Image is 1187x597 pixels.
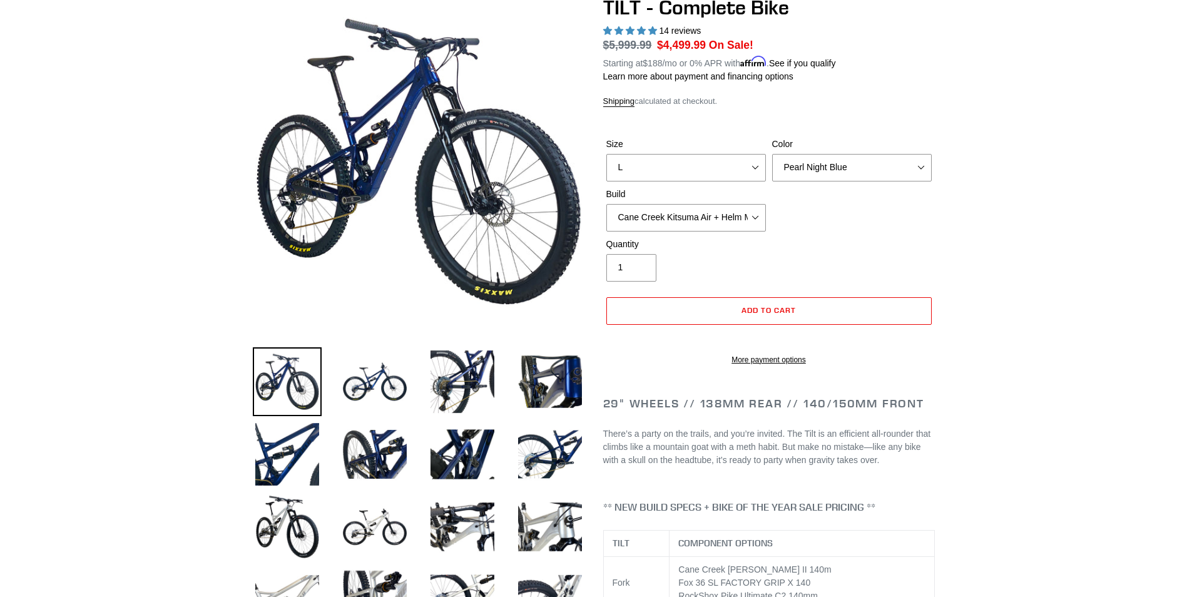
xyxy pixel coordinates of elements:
[606,297,932,325] button: Add to cart
[769,58,836,68] a: See if you qualify - Learn more about Affirm Financing (opens in modal)
[340,492,409,561] img: Load image into Gallery viewer, TILT - Complete Bike
[606,354,932,365] a: More payment options
[659,26,701,36] span: 14 reviews
[603,531,670,557] th: TILT
[741,305,796,315] span: Add to cart
[606,238,766,251] label: Quantity
[603,39,652,51] s: $5,999.99
[340,347,409,416] img: Load image into Gallery viewer, TILT - Complete Bike
[643,58,662,68] span: $188
[603,71,793,81] a: Learn more about payment and financing options
[657,39,706,51] span: $4,499.99
[253,420,322,489] img: Load image into Gallery viewer, TILT - Complete Bike
[428,492,497,561] img: Load image into Gallery viewer, TILT - Complete Bike
[253,492,322,561] img: Load image into Gallery viewer, TILT - Complete Bike
[516,492,584,561] img: Load image into Gallery viewer, TILT - Complete Bike
[253,347,322,416] img: Load image into Gallery viewer, TILT - Complete Bike
[340,420,409,489] img: Load image into Gallery viewer, TILT - Complete Bike
[603,501,935,513] h4: ** NEW BUILD SPECS + BIKE OF THE YEAR SALE PRICING **
[772,138,932,151] label: Color
[709,37,753,53] span: On Sale!
[516,347,584,416] img: Load image into Gallery viewer, TILT - Complete Bike
[428,420,497,489] img: Load image into Gallery viewer, TILT - Complete Bike
[606,138,766,151] label: Size
[603,26,660,36] span: 5.00 stars
[603,95,935,108] div: calculated at checkout.
[428,347,497,416] img: Load image into Gallery viewer, TILT - Complete Bike
[603,96,635,107] a: Shipping
[740,56,767,67] span: Affirm
[603,427,935,467] p: There’s a party on the trails, and you’re invited. The Tilt is an efficient all-rounder that clim...
[603,54,836,70] p: Starting at /mo or 0% APR with .
[670,531,934,557] th: COMPONENT OPTIONS
[516,420,584,489] img: Load image into Gallery viewer, TILT - Complete Bike
[606,188,766,201] label: Build
[603,397,935,411] h2: 29" Wheels // 138mm Rear // 140/150mm Front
